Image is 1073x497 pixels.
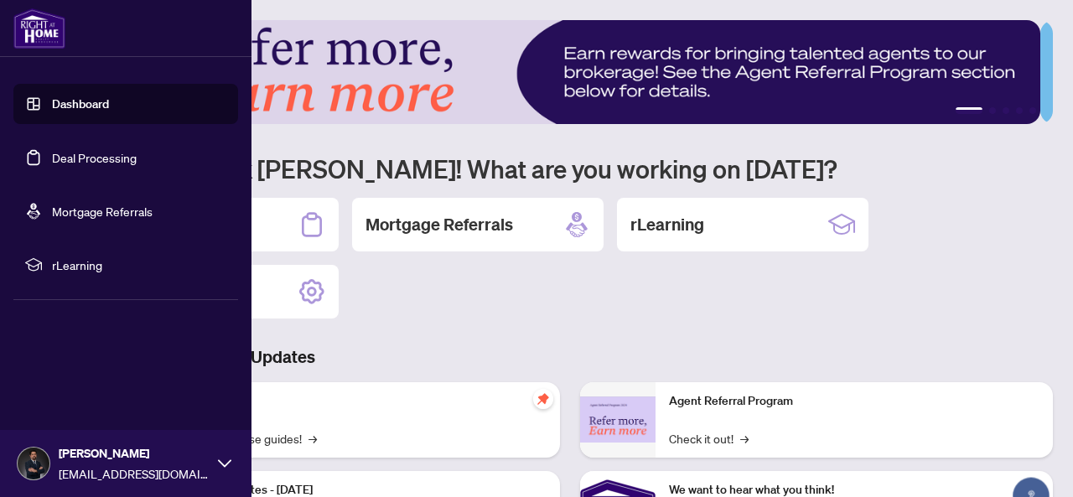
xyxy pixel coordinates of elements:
h2: Mortgage Referrals [365,213,513,236]
h2: rLearning [630,213,704,236]
button: 2 [989,107,996,114]
span: → [308,429,317,448]
span: → [740,429,749,448]
button: 1 [956,107,982,114]
span: [PERSON_NAME] [59,444,210,463]
h1: Welcome back [PERSON_NAME]! What are you working on [DATE]? [87,153,1053,184]
button: 4 [1016,107,1023,114]
button: 5 [1029,107,1036,114]
h3: Brokerage & Industry Updates [87,345,1053,369]
img: Profile Icon [18,448,49,479]
span: rLearning [52,256,226,274]
a: Dashboard [52,96,109,111]
button: Open asap [1006,438,1056,489]
a: Mortgage Referrals [52,204,153,219]
p: Self-Help [176,392,547,411]
span: pushpin [533,389,553,409]
a: Deal Processing [52,150,137,165]
p: Agent Referral Program [669,392,1039,411]
img: Agent Referral Program [580,396,656,443]
span: [EMAIL_ADDRESS][DOMAIN_NAME] [59,464,210,483]
button: 3 [1003,107,1009,114]
a: Check it out!→ [669,429,749,448]
img: Slide 0 [87,20,1040,124]
img: logo [13,8,65,49]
